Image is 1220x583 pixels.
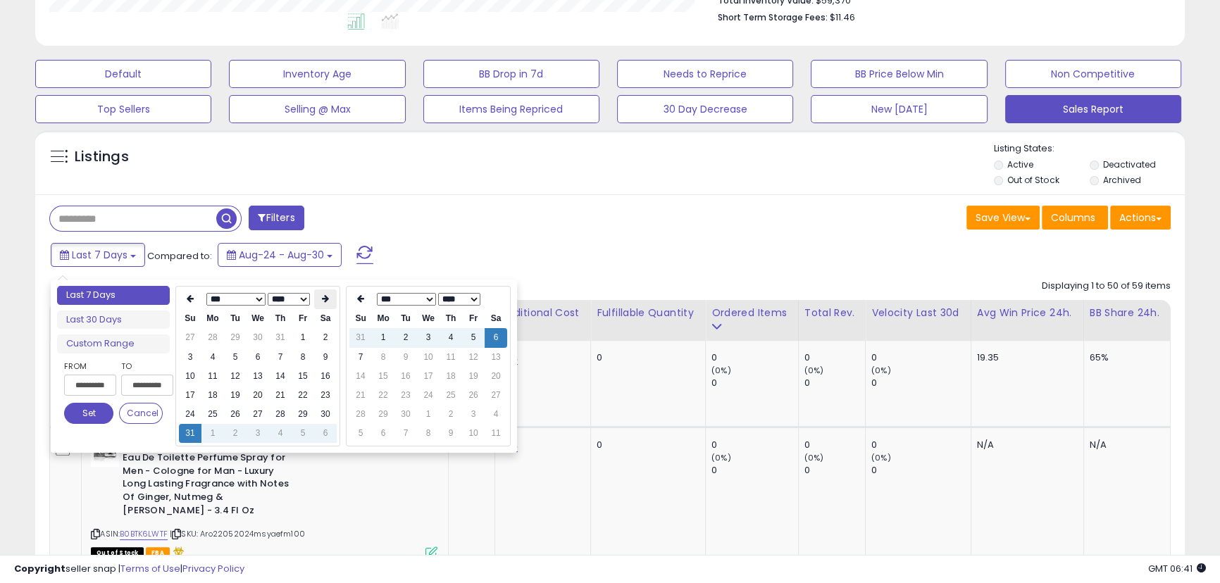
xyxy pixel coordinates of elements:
th: Th [269,309,292,328]
td: 11 [440,348,462,367]
td: 29 [372,405,394,424]
td: 4 [440,328,462,347]
td: 9 [314,348,337,367]
span: 2025-09-7 06:41 GMT [1148,562,1206,575]
span: Columns [1051,211,1095,225]
button: BB Price Below Min [811,60,987,88]
strong: Copyright [14,562,66,575]
td: 4 [201,348,224,367]
td: 8 [292,348,314,367]
div: 0 [871,464,970,477]
th: Su [179,309,201,328]
small: (0%) [871,452,891,463]
a: Terms of Use [120,562,180,575]
td: 13 [247,367,269,386]
td: 6 [485,328,507,347]
div: 0 [804,464,866,477]
td: 14 [349,367,372,386]
td: 10 [462,424,485,443]
td: 6 [314,424,337,443]
td: 2 [440,405,462,424]
div: Velocity Last 30d [871,306,964,320]
td: 28 [201,328,224,347]
div: 0 [711,439,798,451]
td: 31 [179,424,201,443]
button: Set [64,403,113,424]
td: 7 [269,348,292,367]
td: 9 [440,424,462,443]
td: 1 [417,405,440,424]
small: (0%) [711,452,731,463]
td: 27 [179,328,201,347]
label: Deactivated [1103,158,1156,170]
div: BB Share 24h. [1090,306,1164,320]
td: 31 [349,328,372,347]
td: 18 [201,386,224,405]
th: Th [440,309,462,328]
b: Short Term Storage Fees: [718,11,828,23]
div: 19.35 [977,351,1073,364]
td: 3 [179,348,201,367]
td: 27 [485,386,507,405]
b: Mercedes Benz Sign Your Attitude Eau De Toilette Perfume Spray for Men - Cologne for Man - Luxury... [123,439,294,520]
td: 4 [485,405,507,424]
button: Actions [1110,206,1171,230]
div: 0 [711,377,798,389]
td: 29 [224,328,247,347]
td: 2 [314,328,337,347]
small: (0%) [804,452,824,463]
td: 24 [417,386,440,405]
button: Last 7 Days [51,243,145,267]
th: Mo [201,309,224,328]
td: 22 [372,386,394,405]
span: Compared to: [147,249,212,263]
td: 3 [247,424,269,443]
td: 14 [269,367,292,386]
td: 13 [485,348,507,367]
td: 11 [485,424,507,443]
td: 6 [247,348,269,367]
td: 7 [394,424,417,443]
div: Additional Cost [501,306,585,320]
td: 17 [179,386,201,405]
td: 24 [179,405,201,424]
td: 28 [349,405,372,424]
span: Last 7 Days [72,248,127,262]
td: 28 [269,405,292,424]
td: 21 [269,386,292,405]
div: 0 [804,377,866,389]
th: Tu [224,309,247,328]
div: 65% [1090,351,1159,364]
div: Total Rev. [804,306,860,320]
div: 0 [597,439,695,451]
td: 27 [247,405,269,424]
h5: Listings [75,147,129,167]
td: 2 [394,328,417,347]
span: $11.46 [830,11,855,24]
td: 1 [292,328,314,347]
td: 25 [440,386,462,405]
button: Inventory Age [229,60,405,88]
small: (0%) [804,365,824,376]
td: 16 [314,367,337,386]
td: 23 [314,386,337,405]
div: 0 [804,351,866,364]
td: 16 [394,367,417,386]
td: 30 [314,405,337,424]
th: We [417,309,440,328]
th: Sa [314,309,337,328]
div: 0 [711,464,798,477]
button: Aug-24 - Aug-30 [218,243,342,267]
td: 6 [372,424,394,443]
td: 9 [394,348,417,367]
td: 5 [292,424,314,443]
td: 11 [201,367,224,386]
div: 0 [597,351,695,364]
td: 1 [201,424,224,443]
td: 12 [462,348,485,367]
div: Avg Win Price 24h. [977,306,1078,320]
label: Out of Stock [1007,174,1059,186]
td: 29 [292,405,314,424]
p: Listing States: [994,142,1185,156]
span: | SKU: Aro22052024msyaefm100 [170,528,305,539]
